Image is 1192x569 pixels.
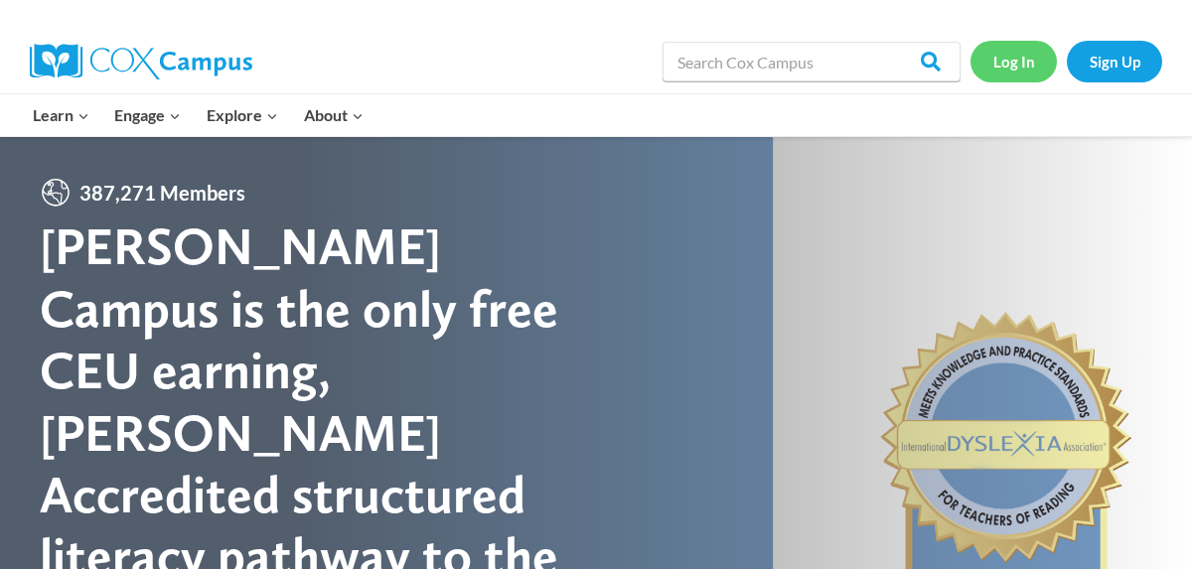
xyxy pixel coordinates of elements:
a: Log In [970,41,1057,81]
input: Search Cox Campus [663,42,961,81]
img: Cox Campus [30,44,252,79]
nav: Secondary Navigation [970,41,1162,81]
nav: Primary Navigation [20,94,375,136]
button: Child menu of Learn [20,94,102,136]
a: Sign Up [1067,41,1162,81]
span: 387,271 Members [72,177,253,209]
button: Child menu of Engage [102,94,195,136]
button: Child menu of About [291,94,376,136]
button: Child menu of Explore [194,94,291,136]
